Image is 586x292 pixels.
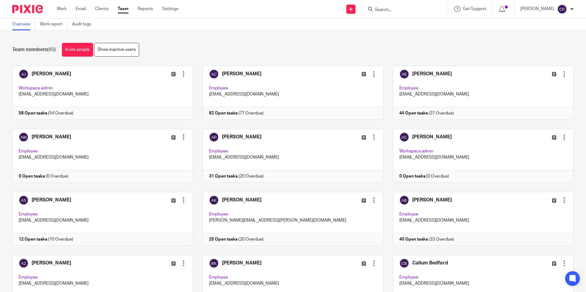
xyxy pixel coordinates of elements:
p: [PERSON_NAME] [520,6,554,12]
a: Audit logs [72,18,96,30]
a: Invite people [62,43,93,57]
span: Get Support [463,7,486,11]
a: Team [118,6,128,12]
a: Overview [12,18,35,30]
h1: Team members [12,47,56,53]
input: Search [374,7,429,13]
a: Clients [95,6,108,12]
img: Pixie [12,5,43,13]
a: Reports [138,6,153,12]
a: Show inactive users [94,43,139,57]
a: Work [57,6,67,12]
span: (65) [47,47,56,52]
a: Settings [162,6,178,12]
a: Email [76,6,86,12]
a: Work report [40,18,67,30]
img: svg%3E [557,4,567,14]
